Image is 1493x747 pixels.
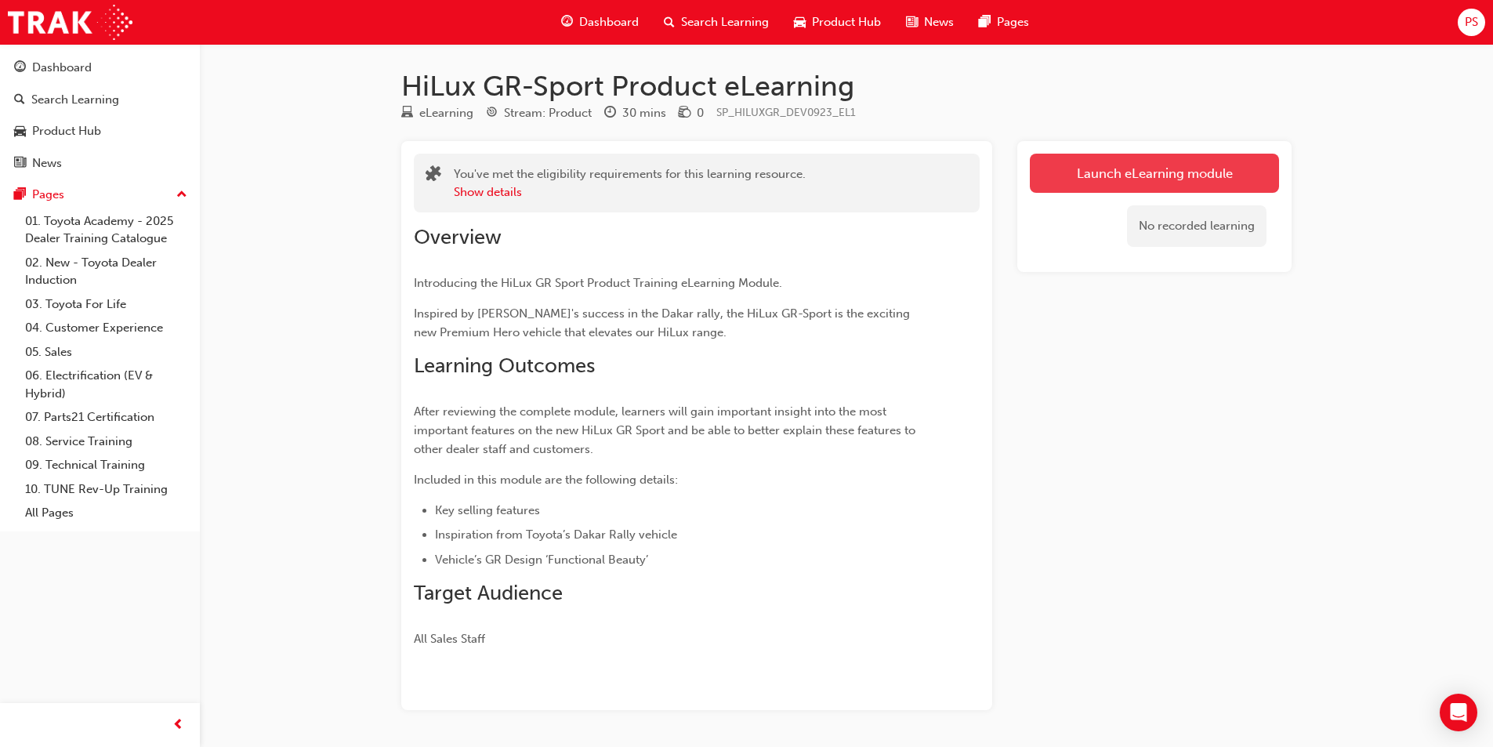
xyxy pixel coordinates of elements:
div: News [32,154,62,172]
span: news-icon [906,13,918,32]
span: guage-icon [561,13,573,32]
a: 03. Toyota For Life [19,292,194,317]
a: pages-iconPages [966,6,1042,38]
div: No recorded learning [1127,205,1267,247]
div: Open Intercom Messenger [1440,694,1477,731]
div: You've met the eligibility requirements for this learning resource. [454,165,806,201]
a: Search Learning [6,85,194,114]
div: 30 mins [622,104,666,122]
span: PS [1465,13,1478,31]
span: After reviewing the complete module, learners will gain important insight into the most important... [414,404,919,456]
span: Introducing the HiLux GR Sport Product Training eLearning Module. [414,276,782,290]
div: 0 [697,104,704,122]
a: Dashboard [6,53,194,82]
span: Pages [997,13,1029,31]
a: News [6,149,194,178]
a: 04. Customer Experience [19,316,194,340]
a: Launch eLearning module [1030,154,1279,193]
a: 06. Electrification (EV & Hybrid) [19,364,194,405]
span: Dashboard [579,13,639,31]
span: car-icon [794,13,806,32]
span: pages-icon [979,13,991,32]
button: Pages [6,180,194,209]
a: car-iconProduct Hub [781,6,893,38]
span: Overview [414,225,502,249]
span: pages-icon [14,188,26,202]
div: Search Learning [31,91,119,109]
div: Type [401,103,473,123]
span: clock-icon [604,107,616,121]
span: Product Hub [812,13,881,31]
img: Trak [8,5,132,40]
a: 02. New - Toyota Dealer Induction [19,251,194,292]
span: Target Audience [414,581,563,605]
span: news-icon [14,157,26,171]
a: 10. TUNE Rev-Up Training [19,477,194,502]
span: Inspiration from Toyota’s Dakar Rally vehicle [435,528,677,542]
button: DashboardSearch LearningProduct HubNews [6,50,194,180]
span: puzzle-icon [426,167,441,185]
span: learningResourceType_ELEARNING-icon [401,107,413,121]
a: 01. Toyota Academy - 2025 Dealer Training Catalogue [19,209,194,251]
span: All Sales Staff [414,632,485,646]
span: Learning resource code [716,106,856,119]
span: Vehicle’s GR Design ‘Functional Beauty’ [435,553,648,567]
a: search-iconSearch Learning [651,6,781,38]
a: All Pages [19,501,194,525]
div: Pages [32,186,64,204]
span: Learning Outcomes [414,354,595,378]
a: 05. Sales [19,340,194,364]
div: Product Hub [32,122,101,140]
span: Inspired by [PERSON_NAME]'s success in the Dakar rally, the HiLux GR-Sport is the exciting new Pr... [414,306,913,339]
div: Duration [604,103,666,123]
span: search-icon [664,13,675,32]
span: Included in this module are the following details: [414,473,678,487]
span: target-icon [486,107,498,121]
a: 07. Parts21 Certification [19,405,194,430]
div: Stream [486,103,592,123]
span: prev-icon [172,716,184,735]
span: money-icon [679,107,690,121]
div: Stream: Product [504,104,592,122]
a: 09. Technical Training [19,453,194,477]
button: PS [1458,9,1485,36]
div: Dashboard [32,59,92,77]
span: Search Learning [681,13,769,31]
h1: HiLux GR-Sport Product eLearning [401,69,1292,103]
div: eLearning [419,104,473,122]
a: Product Hub [6,117,194,146]
a: news-iconNews [893,6,966,38]
span: search-icon [14,93,25,107]
span: guage-icon [14,61,26,75]
span: Key selling features [435,503,540,517]
span: up-icon [176,185,187,205]
span: car-icon [14,125,26,139]
a: 08. Service Training [19,430,194,454]
a: guage-iconDashboard [549,6,651,38]
span: News [924,13,954,31]
div: Price [679,103,704,123]
button: Show details [454,183,522,201]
